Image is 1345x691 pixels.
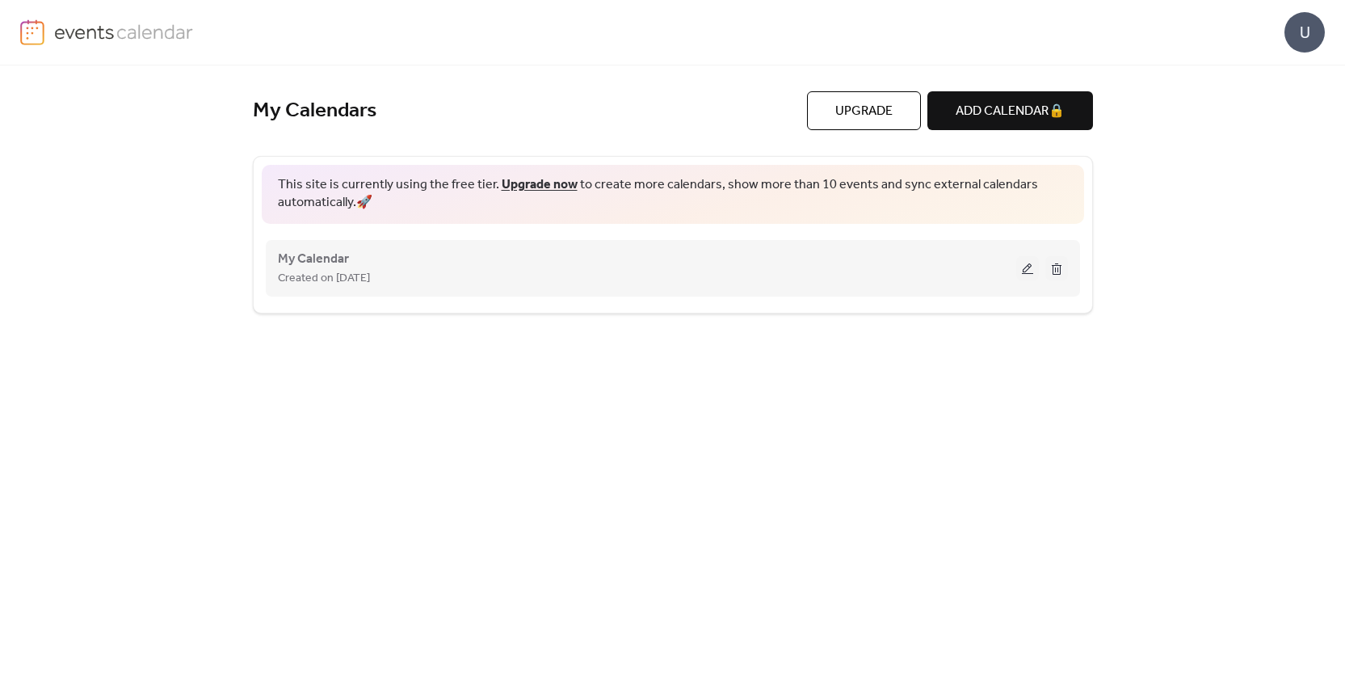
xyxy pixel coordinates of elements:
[20,19,44,45] img: logo
[278,176,1068,213] span: This site is currently using the free tier. to create more calendars, show more than 10 events an...
[253,98,807,124] div: My Calendars
[1284,12,1325,53] div: U
[835,102,893,121] span: Upgrade
[278,255,349,263] a: My Calendar
[807,91,921,130] button: Upgrade
[278,250,349,269] span: My Calendar
[502,172,578,197] a: Upgrade now
[278,269,370,289] span: Created on [DATE]
[54,19,194,44] img: logo-type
